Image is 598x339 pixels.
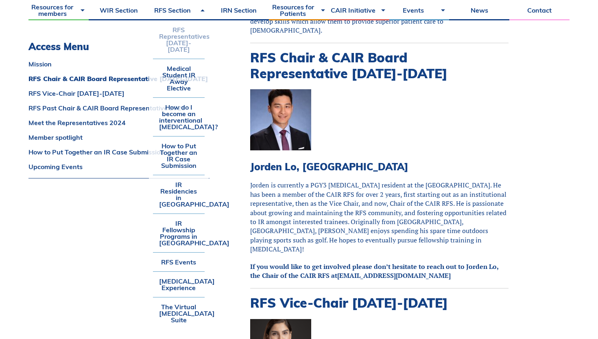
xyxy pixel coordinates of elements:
a: Member spotlight [28,134,210,141]
a: IR Residencies in [GEOGRAPHIC_DATA] [153,175,205,214]
a: RFS Vice-Chair [DATE]-[DATE] [28,90,210,97]
a: IR Fellowship Programs in [GEOGRAPHIC_DATA] [153,214,205,252]
a: RFS Representatives [DATE]-[DATE] [153,20,205,59]
a: The Virtual [MEDICAL_DATA] Suite [153,297,205,329]
a: RFS Past Chair & CAIR Board Representative 2023 [28,105,210,111]
h2: RFS Vice-Chair [DATE]-[DATE] [250,295,509,310]
a: [MEDICAL_DATA] Experience [153,272,205,297]
p: Jorden is currently a PGY3 [MEDICAL_DATA] resident at the [GEOGRAPHIC_DATA]. He has been a member... [250,181,509,253]
a: How do I become an interventional [MEDICAL_DATA]? [153,98,205,136]
h2: RFS Chair & CAIR Board Representative [DATE]-[DATE] [250,50,509,81]
h3: Access Menu [28,41,210,53]
h3: Jorden Lo, [GEOGRAPHIC_DATA] [250,161,509,173]
a: How to Put Together an IR Case Submission [28,149,210,155]
b: If you would like to get involved please don’t hesitate to reach out to Jorden Lo, the Chair of t... [250,262,498,280]
a: Upcoming Events [28,163,210,170]
a: Medical Student IR Away Elective [153,59,205,97]
a: Meet the Representatives 2024 [28,119,210,126]
a: RFS Chair & CAIR Board Representative [DATE]-[DATE] [28,75,210,82]
a: Mission [28,61,210,67]
a: RFS Events [153,253,205,271]
a: [EMAIL_ADDRESS][DOMAIN_NAME] [337,271,451,280]
a: How to Put Together an IR Case Submission [153,136,205,175]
